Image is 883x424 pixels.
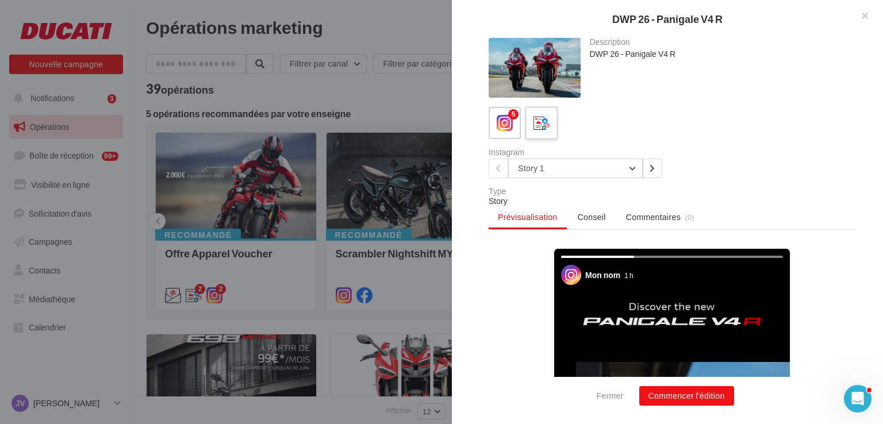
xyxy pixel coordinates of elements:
div: DWP 26 - Panigale V4 R [590,48,847,60]
div: 1 h [624,271,633,280]
span: Commentaires [626,211,681,223]
iframe: Intercom live chat [844,385,872,413]
div: Instagram [489,148,667,156]
button: Story 1 [508,159,643,178]
div: Type [489,187,855,195]
span: (0) [685,213,694,222]
div: 5 [508,109,519,120]
div: Mon nom [585,269,620,281]
div: Story [489,195,855,207]
button: Fermer [592,389,628,403]
span: Conseil [578,212,606,222]
div: DWP 26 - Panigale V4 R [470,14,865,24]
div: Description [590,38,847,46]
button: Commencer l'édition [639,386,734,406]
